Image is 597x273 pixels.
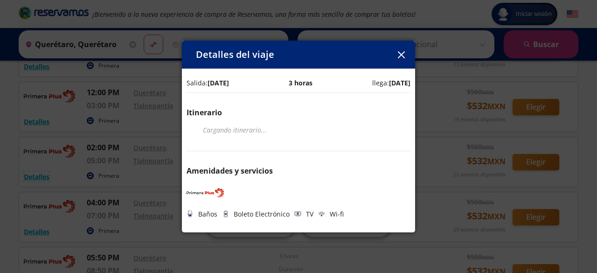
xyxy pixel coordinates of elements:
b: [DATE] [208,78,229,87]
b: [DATE] [389,78,410,87]
p: Itinerario [187,107,410,118]
p: 3 horas [289,78,312,88]
p: llega: [372,78,410,88]
p: Baños [198,209,217,219]
p: Detalles del viaje [196,48,274,62]
p: Amenidades y servicios [187,165,410,176]
img: PRIMERA PLUS [187,186,224,200]
p: TV [306,209,313,219]
em: Cargando itinerario ... [203,126,267,134]
p: Salida: [187,78,229,88]
p: Wi-fi [330,209,344,219]
p: Boleto Electrónico [234,209,290,219]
